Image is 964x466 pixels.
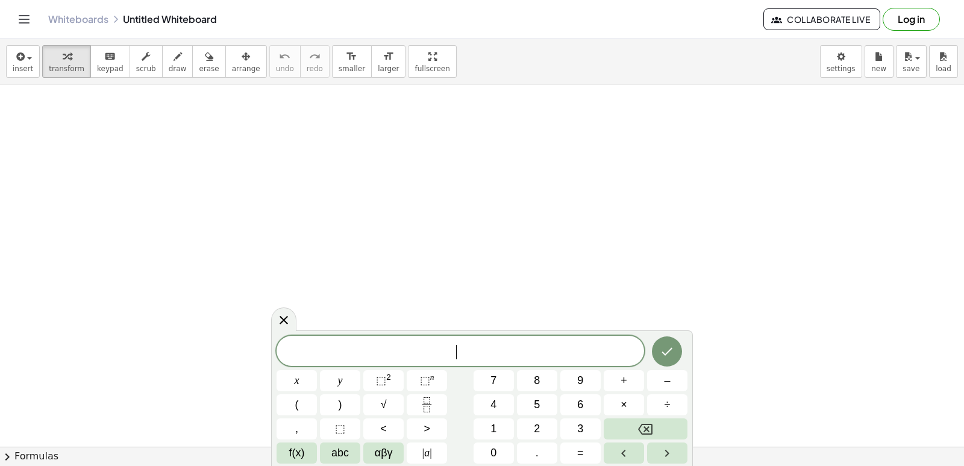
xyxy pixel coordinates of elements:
[665,397,671,413] span: ÷
[320,442,360,464] button: Alphabet
[277,418,317,439] button: ,
[169,65,187,73] span: draw
[621,373,627,389] span: +
[307,65,323,73] span: redo
[346,49,357,64] i: format_size
[14,10,34,29] button: Toggle navigation
[652,336,682,367] button: Done
[363,394,404,415] button: Square root
[320,418,360,439] button: Placeholder
[871,65,886,73] span: new
[407,370,447,391] button: Superscript
[604,418,687,439] button: Backspace
[320,394,360,415] button: )
[647,442,687,464] button: Right arrow
[309,49,321,64] i: redo
[375,445,393,461] span: αβγ
[276,65,294,73] span: undo
[407,394,447,415] button: Fraction
[104,49,116,64] i: keyboard
[577,397,583,413] span: 6
[295,373,299,389] span: x
[896,45,927,78] button: save
[424,421,430,437] span: >
[363,370,404,391] button: Squared
[376,374,386,386] span: ⬚
[420,374,430,386] span: ⬚
[490,397,496,413] span: 4
[331,445,349,461] span: abc
[363,442,404,464] button: Greek alphabet
[130,45,163,78] button: scrub
[883,8,940,31] button: Log in
[378,65,399,73] span: larger
[300,45,330,78] button: redoredo
[339,397,342,413] span: )
[277,370,317,391] button: x
[763,8,880,30] button: Collaborate Live
[6,45,40,78] button: insert
[534,397,540,413] span: 5
[49,65,84,73] span: transform
[279,49,290,64] i: undo
[517,370,557,391] button: 8
[332,45,372,78] button: format_sizesmaller
[774,14,870,25] span: Collaborate Live
[536,445,539,461] span: .
[456,345,463,359] span: ​
[225,45,267,78] button: arrange
[289,445,305,461] span: f(x)
[422,445,432,461] span: a
[517,442,557,464] button: .
[534,373,540,389] span: 8
[277,394,317,415] button: (
[381,397,387,413] span: √
[577,421,583,437] span: 3
[903,65,919,73] span: save
[664,373,670,389] span: –
[430,447,432,459] span: |
[936,65,951,73] span: load
[386,373,391,382] sup: 2
[560,394,601,415] button: 6
[408,45,456,78] button: fullscreen
[621,397,627,413] span: ×
[560,418,601,439] button: 3
[929,45,958,78] button: load
[490,445,496,461] span: 0
[42,45,91,78] button: transform
[407,418,447,439] button: Greater than
[363,418,404,439] button: Less than
[517,394,557,415] button: 5
[338,373,343,389] span: y
[604,394,644,415] button: Times
[371,45,405,78] button: format_sizelarger
[192,45,225,78] button: erase
[647,370,687,391] button: Minus
[383,49,394,64] i: format_size
[295,397,299,413] span: (
[474,394,514,415] button: 4
[577,373,583,389] span: 9
[430,373,434,382] sup: n
[339,65,365,73] span: smaller
[490,373,496,389] span: 7
[474,370,514,391] button: 7
[380,421,387,437] span: <
[199,65,219,73] span: erase
[320,370,360,391] button: y
[560,442,601,464] button: Equals
[48,13,108,25] a: Whiteboards
[865,45,894,78] button: new
[534,421,540,437] span: 2
[827,65,856,73] span: settings
[277,442,317,464] button: Functions
[474,442,514,464] button: 0
[407,442,447,464] button: Absolute value
[604,442,644,464] button: Left arrow
[415,65,449,73] span: fullscreen
[422,447,425,459] span: |
[604,370,644,391] button: Plus
[162,45,193,78] button: draw
[136,65,156,73] span: scrub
